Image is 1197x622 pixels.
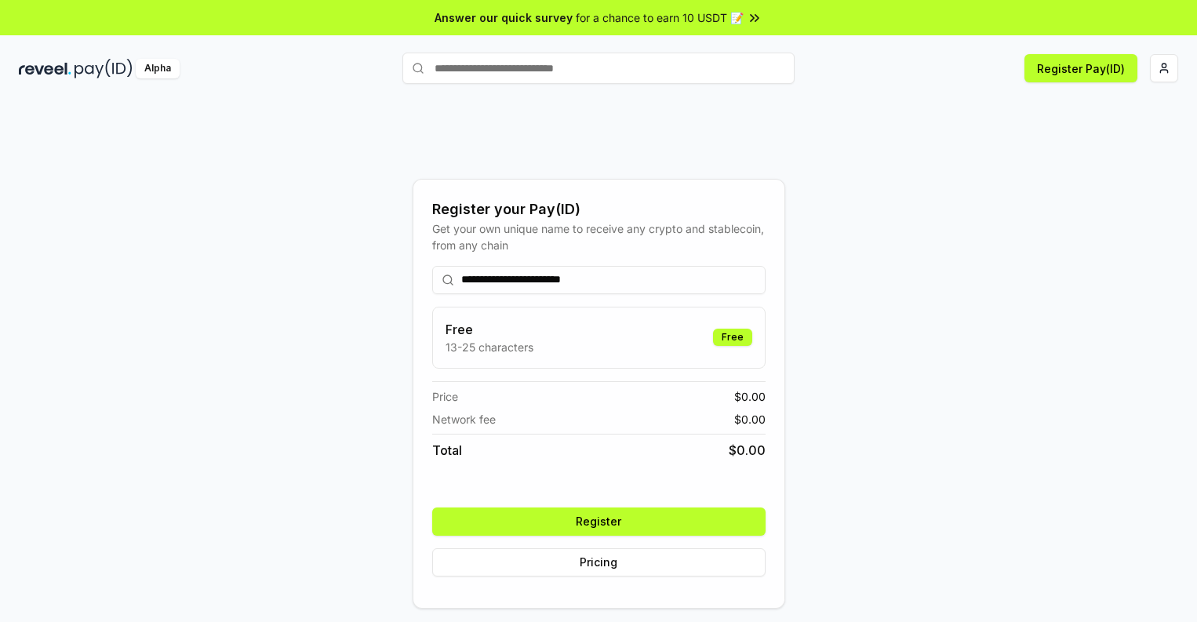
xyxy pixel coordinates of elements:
[75,59,133,78] img: pay_id
[446,339,533,355] p: 13-25 characters
[432,441,462,460] span: Total
[432,220,766,253] div: Get your own unique name to receive any crypto and stablecoin, from any chain
[446,320,533,339] h3: Free
[435,9,573,26] span: Answer our quick survey
[576,9,744,26] span: for a chance to earn 10 USDT 📝
[432,411,496,427] span: Network fee
[713,329,752,346] div: Free
[729,441,766,460] span: $ 0.00
[734,411,766,427] span: $ 0.00
[432,198,766,220] div: Register your Pay(ID)
[734,388,766,405] span: $ 0.00
[136,59,180,78] div: Alpha
[432,507,766,536] button: Register
[432,548,766,577] button: Pricing
[432,388,458,405] span: Price
[19,59,71,78] img: reveel_dark
[1024,54,1137,82] button: Register Pay(ID)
